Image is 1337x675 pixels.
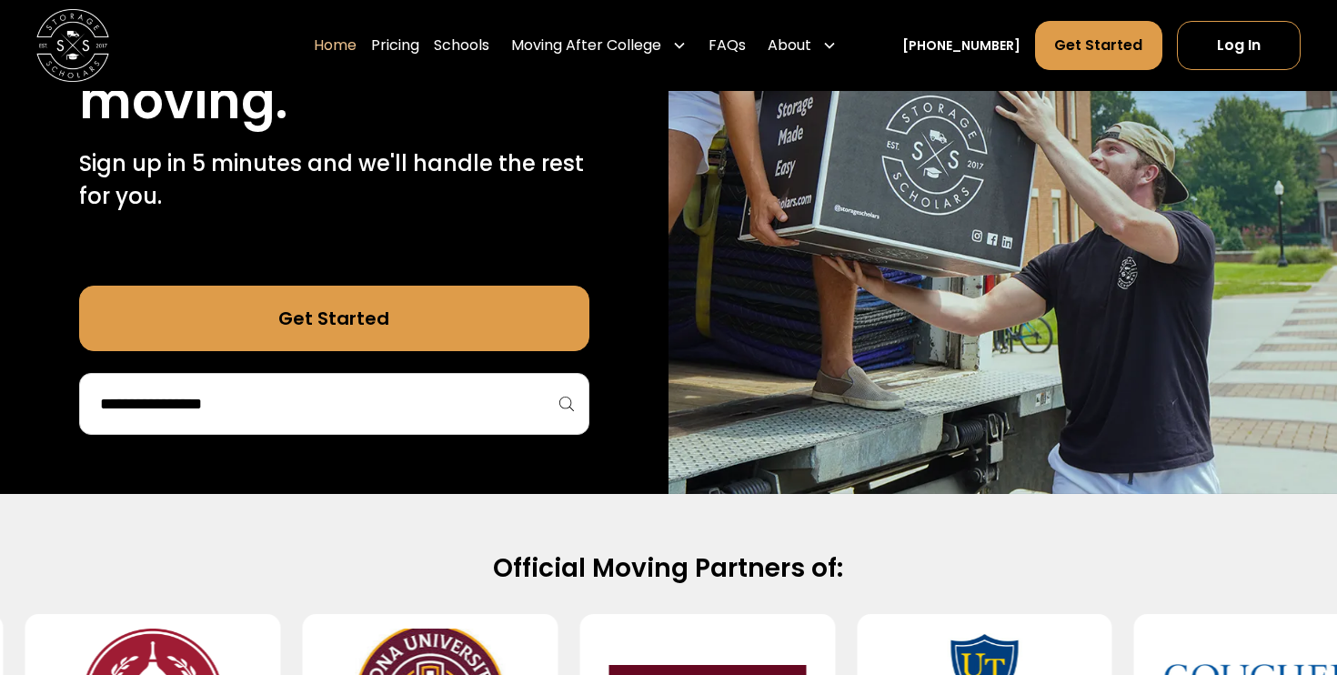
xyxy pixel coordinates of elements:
[768,35,811,56] div: About
[79,147,589,213] p: Sign up in 5 minutes and we'll handle the rest for you.
[504,20,694,71] div: Moving After College
[902,36,1020,55] a: [PHONE_NUMBER]
[85,552,1252,586] h2: Official Moving Partners of:
[760,20,844,71] div: About
[79,286,589,351] a: Get Started
[314,20,357,71] a: Home
[434,20,489,71] a: Schools
[1035,21,1161,70] a: Get Started
[36,9,109,82] img: Storage Scholars main logo
[709,20,746,71] a: FAQs
[511,35,661,56] div: Moving After College
[371,20,419,71] a: Pricing
[1177,21,1301,70] a: Log In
